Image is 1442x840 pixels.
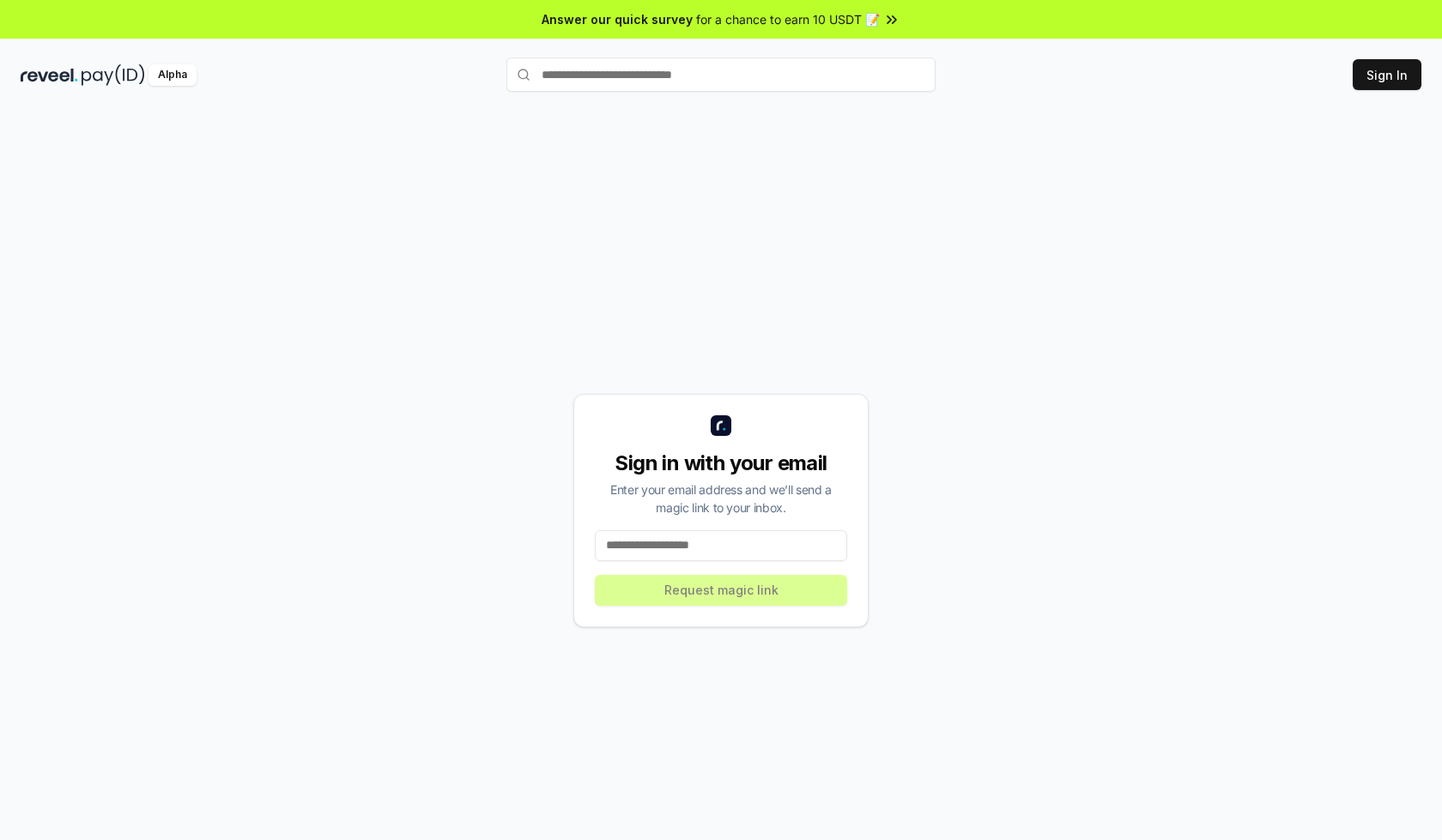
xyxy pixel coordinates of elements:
[595,450,847,477] div: Sign in with your email
[595,480,847,517] div: Enter your email address and we’ll send a magic link to your inbox.
[21,64,78,86] img: reveel_dark
[148,64,197,86] div: Alpha
[542,10,693,28] span: Answer our quick survey
[1353,59,1421,90] button: Sign In
[696,10,880,28] span: for a chance to earn 10 USDT 📝
[82,64,145,86] img: pay_id
[711,415,731,436] img: logo_small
